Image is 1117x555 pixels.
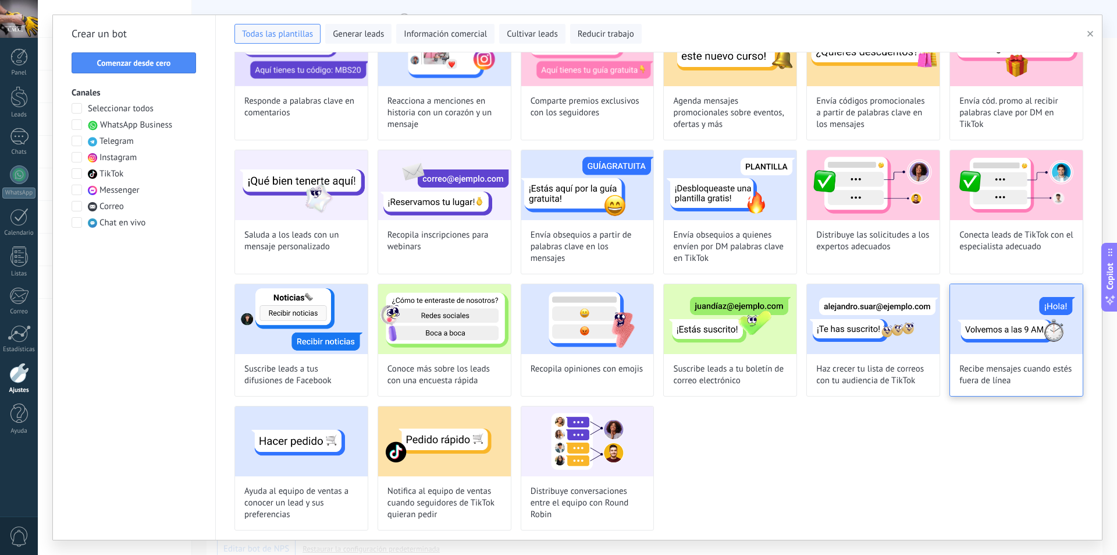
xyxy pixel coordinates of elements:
span: Ayuda al equipo de ventas a conocer un lead y sus preferencias [244,486,358,521]
img: Recopila opiniones con emojis [521,284,654,354]
span: Distribuye las solicitudes a los expertos adecuados [816,229,930,253]
span: Seleccionar todos [88,103,154,115]
div: Panel [2,69,36,77]
span: Reducir trabajo [578,29,634,40]
span: Conoce más sobre los leads con una encuesta rápida [387,363,501,387]
img: Recibe mensajes cuando estés fuera de línea [950,284,1083,354]
span: Messenger [99,185,140,196]
img: Haz crecer tu lista de correos con tu audiencia de TikTok [807,284,940,354]
img: Saluda a los leads con un mensaje personalizado [235,150,368,220]
span: Recopila opiniones con emojis [531,363,643,375]
img: Distribuye las solicitudes a los expertos adecuados [807,150,940,220]
span: Recopila inscripciones para webinars [387,229,501,253]
span: Todas las plantillas [242,29,313,40]
span: Haz crecer tu lista de correos con tu audiencia de TikTok [816,363,930,387]
img: Conecta leads de TikTok con el especialista adecuado [950,150,1083,220]
div: Listas [2,270,36,278]
span: Correo [99,201,124,213]
span: TikTok [99,168,123,180]
span: Notifica al equipo de ventas cuando seguidores de TikTok quieran pedir [387,486,501,521]
div: WhatsApp [2,188,35,199]
img: Recopila inscripciones para webinars [378,150,511,220]
span: Instagram [99,152,137,164]
button: Cultivar leads [499,24,565,44]
img: Distribuye conversaciones entre el equipo con Round Robin [521,406,654,476]
span: Envía cód. promo al recibir palabras clave por DM en TikTok [959,96,1073,130]
span: Saluda a los leads con un mensaje personalizado [244,229,358,253]
img: Envía obsequios a partir de palabras clave en los mensajes [521,150,654,220]
span: Recibe mensajes cuando estés fuera de línea [959,363,1073,387]
button: Generar leads [325,24,392,44]
button: Comenzar desde cero [72,52,196,73]
div: Calendario [2,229,36,237]
span: Suscribe leads a tu boletín de correo electrónico [673,363,787,387]
span: WhatsApp Business [100,119,172,131]
span: Responde a palabras clave en comentarios [244,96,358,119]
button: Reducir trabajo [570,24,642,44]
img: Ayuda al equipo de ventas a conocer un lead y sus preferencias [235,406,368,476]
button: Información comercial [396,24,495,44]
h3: Canales [72,87,197,98]
span: Envía obsequios a quienes envíen por DM palabras clave en TikTok [673,229,787,264]
img: Suscribe leads a tu boletín de correo electrónico [664,284,796,354]
img: Conoce más sobre los leads con una encuesta rápida [378,284,511,354]
h2: Crear un bot [72,24,197,43]
span: Comenzar desde cero [97,59,171,67]
img: Notifica al equipo de ventas cuando seguidores de TikTok quieran pedir [378,406,511,476]
div: Estadísticas [2,346,36,353]
img: Suscribe leads a tus difusiones de Facebook [235,284,368,354]
div: Ajustes [2,387,36,394]
span: Agenda mensajes promocionales sobre eventos, ofertas y más [673,96,787,130]
div: Chats [2,149,36,156]
div: Ayuda [2,427,36,435]
span: Copilot [1104,263,1116,289]
img: Envía obsequios a quienes envíen por DM palabras clave en TikTok [664,150,796,220]
span: Información comercial [404,29,487,40]
span: Envía obsequios a partir de palabras clave en los mensajes [531,229,645,264]
div: Correo [2,308,36,316]
span: Conecta leads de TikTok con el especialista adecuado [959,229,1073,253]
span: Distribuye conversaciones entre el equipo con Round Robin [531,486,645,521]
span: Comparte premios exclusivos con los seguidores [531,96,645,119]
span: Telegram [99,136,134,147]
span: Cultivar leads [507,29,557,40]
div: Leads [2,111,36,119]
span: Suscribe leads a tus difusiones de Facebook [244,363,358,387]
span: Generar leads [333,29,384,40]
button: Todas las plantillas [234,24,321,44]
span: Chat en vivo [99,217,145,229]
span: Reacciona a menciones en historia con un corazón y un mensaje [387,96,501,130]
span: Envía códigos promocionales a partir de palabras clave en los mensajes [816,96,930,130]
